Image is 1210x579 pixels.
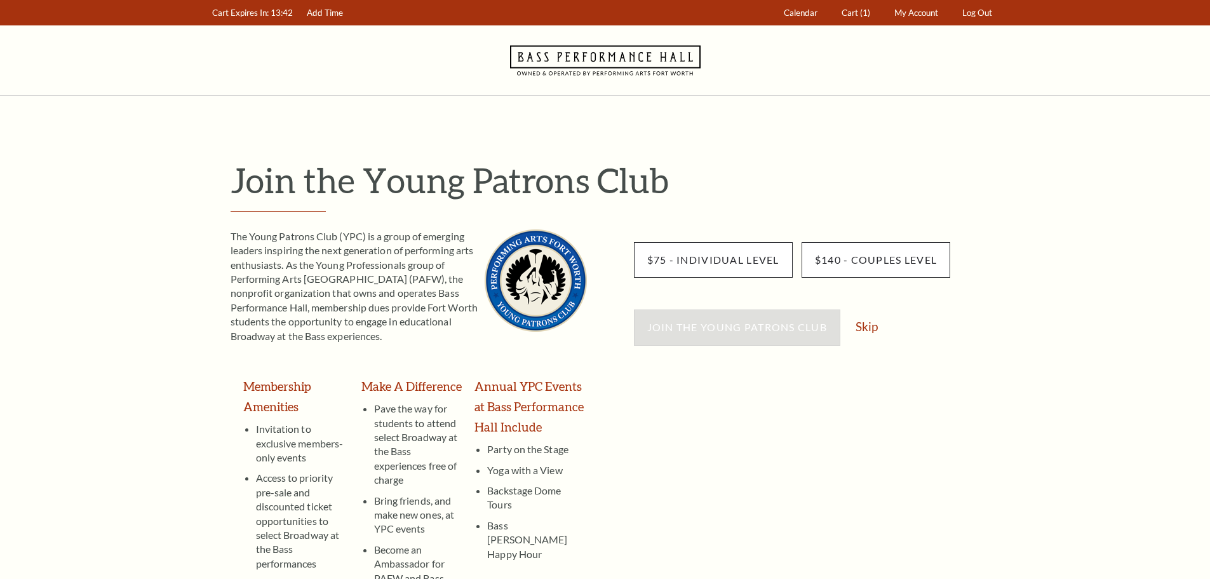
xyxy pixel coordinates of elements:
[243,376,349,417] h3: Membership Amenities
[894,8,938,18] span: My Account
[802,242,951,278] input: $140 - Couples Level
[212,8,269,18] span: Cart Expires In:
[474,376,586,437] h3: Annual YPC Events at Bass Performance Hall Include
[361,376,462,397] h3: Make A Difference
[487,442,586,456] li: Party on the Stage
[842,8,858,18] span: Cart
[634,242,793,278] input: $75 - Individual Level
[256,465,349,571] li: Access to priority pre-sale and discounted ticket opportunities to select Broadway at the Bass pe...
[231,229,587,343] p: The Young Patrons Club (YPC) is a group of emerging leaders inspiring the next generation of perf...
[835,1,876,25] a: Cart (1)
[860,8,870,18] span: (1)
[487,477,586,512] li: Backstage Dome Tours
[487,512,586,561] li: Bass [PERSON_NAME] Happy Hour
[231,160,999,201] h1: Join the Young Patrons Club
[487,457,586,477] li: Yoga with a View
[374,487,462,536] li: Bring friends, and make new ones, at YPC events
[956,1,998,25] a: Log Out
[300,1,349,25] a: Add Time
[777,1,823,25] a: Calendar
[647,321,828,333] span: Join the Young Patrons Club
[856,320,878,332] a: Skip
[256,422,349,465] li: Invitation to exclusive members-only events
[271,8,293,18] span: 13:42
[634,310,841,345] button: Join the Young Patrons Club
[784,8,817,18] span: Calendar
[888,1,944,25] a: My Account
[374,402,462,487] li: Pave the way for students to attend select Broadway at the Bass experiences free of charge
